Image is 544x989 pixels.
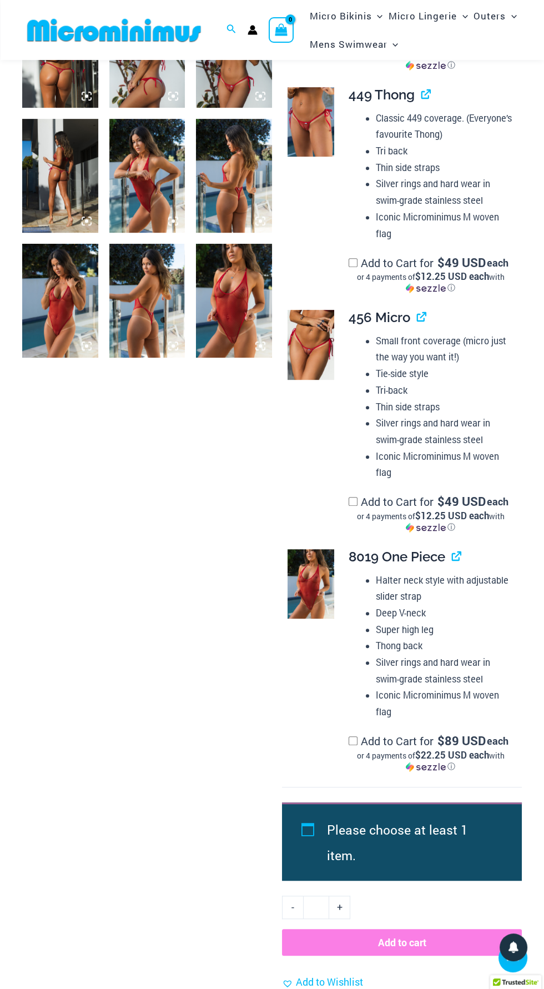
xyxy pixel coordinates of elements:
[376,415,513,448] li: Silver rings and hard wear in swim-grade stainless steel
[376,605,513,621] li: Deep V-neck
[196,244,272,358] img: Summer Storm Red 8019 One Piece
[349,272,513,293] div: or 4 payments of$12.25 USD eachwithSezzle Click to learn more about Sezzle
[376,399,513,415] li: Thin side straps
[376,382,513,399] li: Tri-back
[327,817,497,868] li: Please choose at least 1 item.
[376,687,513,720] li: Iconic Microminimus M woven flag
[303,896,329,919] input: Product quantity
[288,310,334,380] img: Summer Storm Red 456 Micro
[376,621,513,638] li: Super high leg
[248,25,258,35] a: Account icon link
[386,2,471,30] a: Micro LingerieMenu ToggleMenu Toggle
[406,762,446,772] img: Sezzle
[349,272,513,293] div: or 4 payments of with
[22,244,98,358] img: Summer Storm Red 8019 One Piece
[415,509,489,522] span: $12.25 USD each
[269,17,294,43] a: View Shopping Cart, empty
[406,523,446,533] img: Sezzle
[109,244,185,358] img: Summer Storm Red 8019 One Piece
[109,119,185,233] img: Summer Storm Red 8019 One Piece
[371,2,382,30] span: Menu Toggle
[474,2,506,30] span: Outers
[376,110,513,143] li: Classic 449 coverage. (Everyone’s favourite Thong)
[296,975,363,988] span: Add to Wishlist
[309,2,371,30] span: Micro Bikinis
[437,496,486,507] span: 49 USD
[349,511,513,533] div: or 4 payments of$12.25 USD eachwithSezzle Click to learn more about Sezzle
[415,270,489,283] span: $12.25 USD each
[376,654,513,687] li: Silver rings and hard wear in swim-grade stainless steel
[349,309,410,325] span: 456 Micro
[306,30,401,58] a: Mens SwimwearMenu ToggleMenu Toggle
[349,511,513,533] div: or 4 payments of with
[387,30,398,58] span: Menu Toggle
[437,254,445,270] span: $
[22,119,98,233] img: Summer Storm Red 332 Crop Top 456 Micro
[329,896,350,919] a: +
[376,159,513,176] li: Thin side straps
[457,2,468,30] span: Menu Toggle
[437,735,486,746] span: 89 USD
[23,18,205,43] img: MM SHOP LOGO FLAT
[349,255,513,294] label: Add to Cart for
[349,736,357,745] input: Add to Cart for$89 USD eachor 4 payments of$22.25 USD eachwithSezzle Click to learn more about Se...
[506,2,517,30] span: Menu Toggle
[306,2,385,30] a: Micro BikinisMenu ToggleMenu Toggle
[471,2,520,30] a: OutersMenu ToggleMenu Toggle
[376,175,513,208] li: Silver rings and hard wear in swim-grade stainless steel
[282,929,522,956] button: Add to cart
[288,549,334,619] img: Summer Storm Red 8019 One Piece
[487,257,508,268] span: each
[282,896,303,919] a: -
[376,637,513,654] li: Thong back
[349,87,415,103] span: 449 Thong
[196,119,272,233] img: Summer Storm Red 8019 One Piece
[288,87,334,157] img: Summer Storm Red 449 Thong
[406,61,446,71] img: Sezzle
[437,493,445,509] span: $
[349,497,357,506] input: Add to Cart for$49 USD eachor 4 payments of$12.25 USD eachwithSezzle Click to learn more about Se...
[437,257,486,268] span: 49 USD
[376,209,513,242] li: Iconic Microminimus M woven flag
[349,750,513,772] div: or 4 payments of$22.25 USD eachwithSezzle Click to learn more about Sezzle
[349,750,513,772] div: or 4 payments of with
[376,333,513,365] li: Small front coverage (micro just the way you want it!)
[226,23,236,37] a: Search icon link
[487,735,508,746] span: each
[415,749,489,761] span: $22.25 USD each
[487,496,508,507] span: each
[349,734,513,772] label: Add to Cart for
[437,732,445,749] span: $
[349,549,445,565] span: 8019 One Piece
[309,30,387,58] span: Mens Swimwear
[376,143,513,159] li: Tri back
[376,365,513,382] li: Tie-side style
[376,572,513,605] li: Halter neck style with adjustable slider strap
[349,258,357,267] input: Add to Cart for$49 USD eachor 4 payments of$12.25 USD eachwithSezzle Click to learn more about Se...
[376,448,513,481] li: Iconic Microminimus M woven flag
[349,494,513,533] label: Add to Cart for
[406,283,446,293] img: Sezzle
[389,2,457,30] span: Micro Lingerie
